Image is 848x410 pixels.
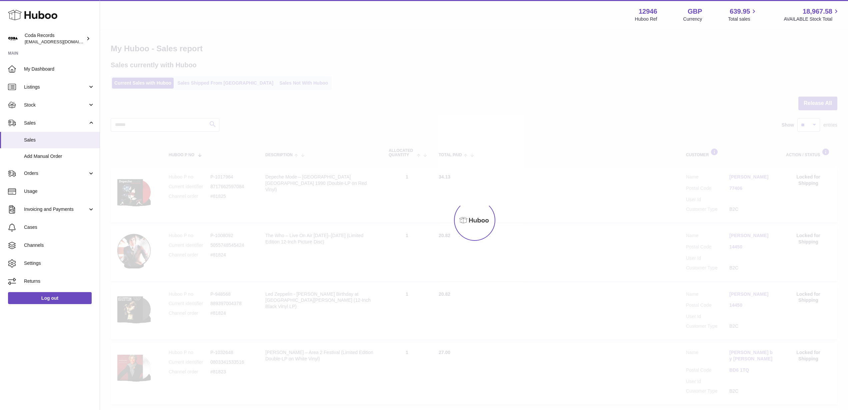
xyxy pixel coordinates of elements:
span: 639.95 [730,7,750,16]
span: Usage [24,188,95,195]
span: Stock [24,102,88,108]
span: [EMAIL_ADDRESS][DOMAIN_NAME] [25,39,98,44]
div: Huboo Ref [635,16,657,22]
span: Sales [24,137,95,143]
span: 18,967.58 [803,7,832,16]
div: Coda Records [25,32,85,45]
span: Sales [24,120,88,126]
img: haz@pcatmedia.com [8,34,18,44]
div: Currency [683,16,702,22]
span: Settings [24,260,95,266]
span: Add Manual Order [24,153,95,160]
strong: 12946 [639,7,657,16]
a: 18,967.58 AVAILABLE Stock Total [784,7,840,22]
a: 639.95 Total sales [728,7,758,22]
span: Invoicing and Payments [24,206,88,212]
span: Cases [24,224,95,230]
span: Orders [24,170,88,177]
span: My Dashboard [24,66,95,72]
span: Channels [24,242,95,248]
span: Listings [24,84,88,90]
span: Total sales [728,16,758,22]
span: AVAILABLE Stock Total [784,16,840,22]
strong: GBP [688,7,702,16]
a: Log out [8,292,92,304]
span: Returns [24,278,95,284]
